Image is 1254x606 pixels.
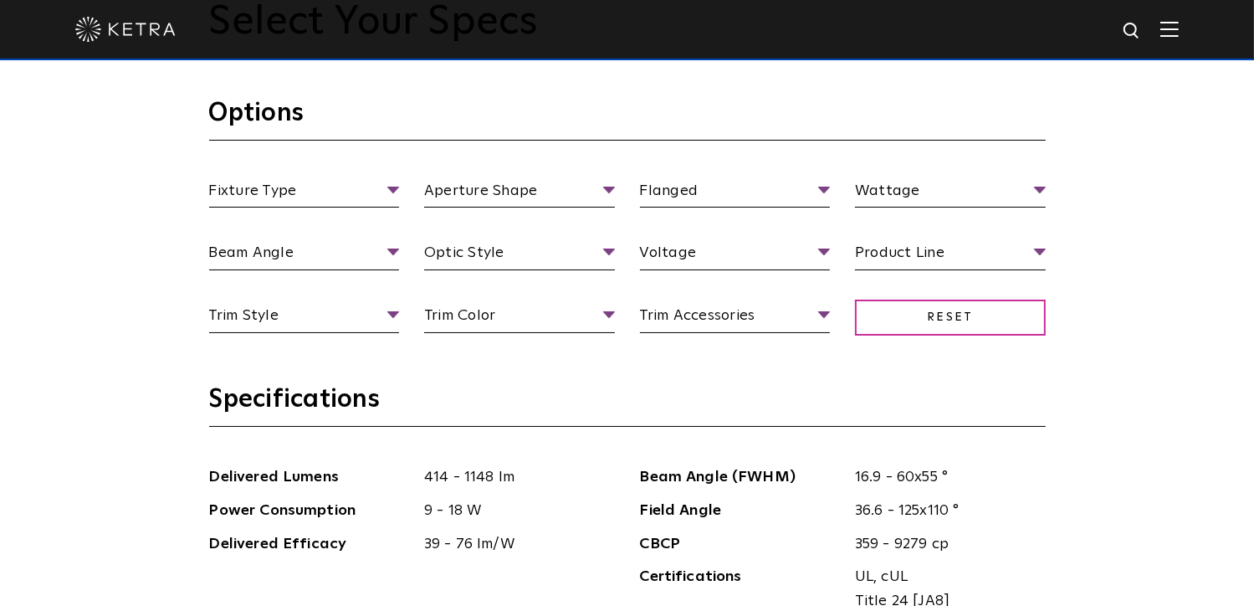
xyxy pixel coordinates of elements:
[209,304,400,333] span: Trim Style
[842,499,1046,523] span: 36.6 - 125x110 °
[424,304,615,333] span: Trim Color
[424,179,615,208] span: Aperture Shape
[412,532,615,557] span: 39 - 76 lm/W
[412,499,615,523] span: 9 - 18 W
[640,304,831,333] span: Trim Accessories
[75,17,176,42] img: ketra-logo-2019-white
[209,179,400,208] span: Fixture Type
[640,499,843,523] span: Field Angle
[855,565,1033,589] span: UL, cUL
[209,241,400,270] span: Beam Angle
[855,241,1046,270] span: Product Line
[640,241,831,270] span: Voltage
[842,465,1046,490] span: 16.9 - 60x55 °
[640,532,843,557] span: CBCP
[209,465,412,490] span: Delivered Lumens
[640,465,843,490] span: Beam Angle (FWHM)
[1122,21,1143,42] img: search icon
[412,465,615,490] span: 414 - 1148 lm
[209,97,1046,141] h3: Options
[640,179,831,208] span: Flanged
[424,241,615,270] span: Optic Style
[209,383,1046,427] h3: Specifications
[842,532,1046,557] span: 359 - 9279 cp
[855,300,1046,336] span: Reset
[209,499,412,523] span: Power Consumption
[1160,21,1179,37] img: Hamburger%20Nav.svg
[855,179,1046,208] span: Wattage
[209,532,412,557] span: Delivered Efficacy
